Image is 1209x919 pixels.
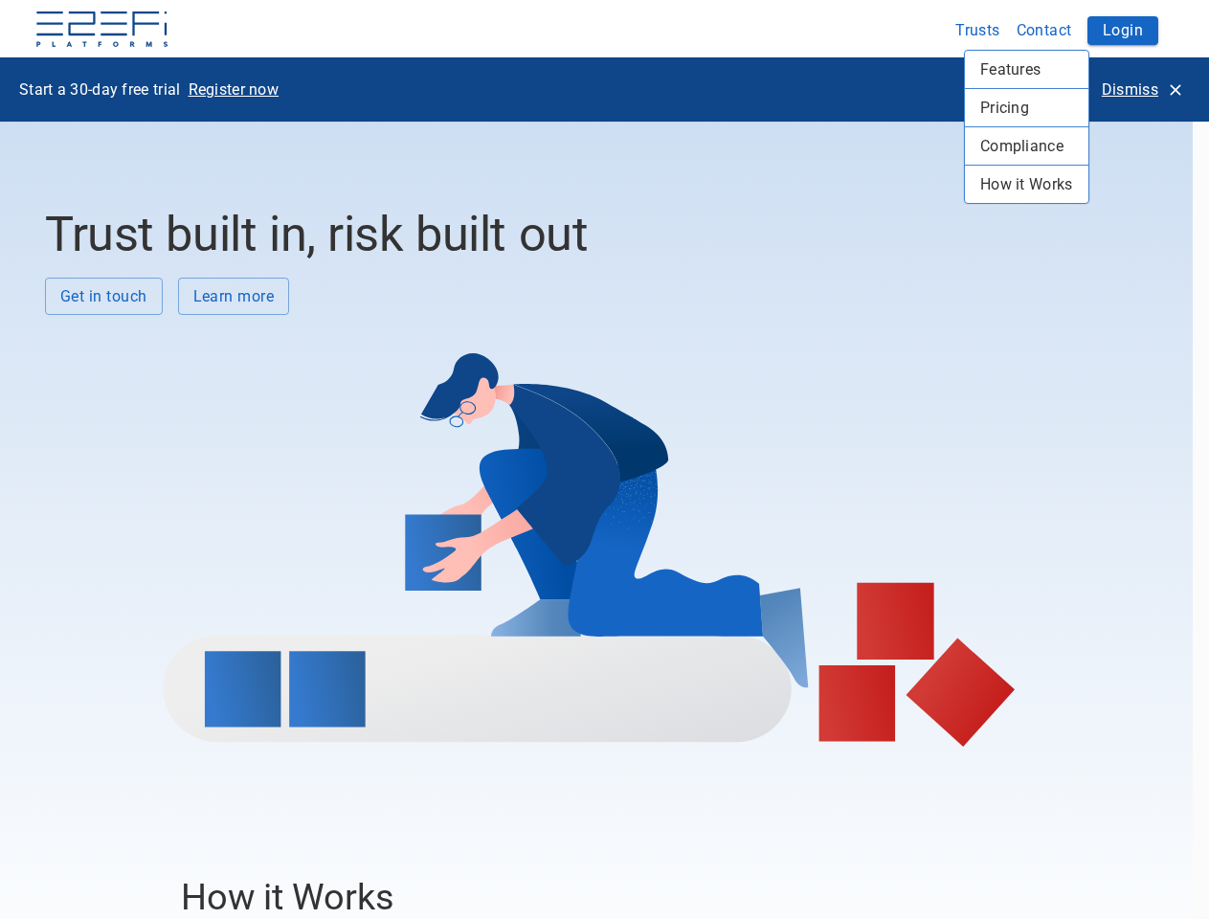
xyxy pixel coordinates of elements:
[965,127,1088,165] div: Compliance
[965,166,1088,203] div: How it Works
[980,173,1073,195] span: How it Works
[980,135,1073,157] span: Compliance
[965,89,1088,126] div: Pricing
[980,58,1073,80] span: Features
[980,97,1073,119] span: Pricing
[965,51,1088,88] div: Features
